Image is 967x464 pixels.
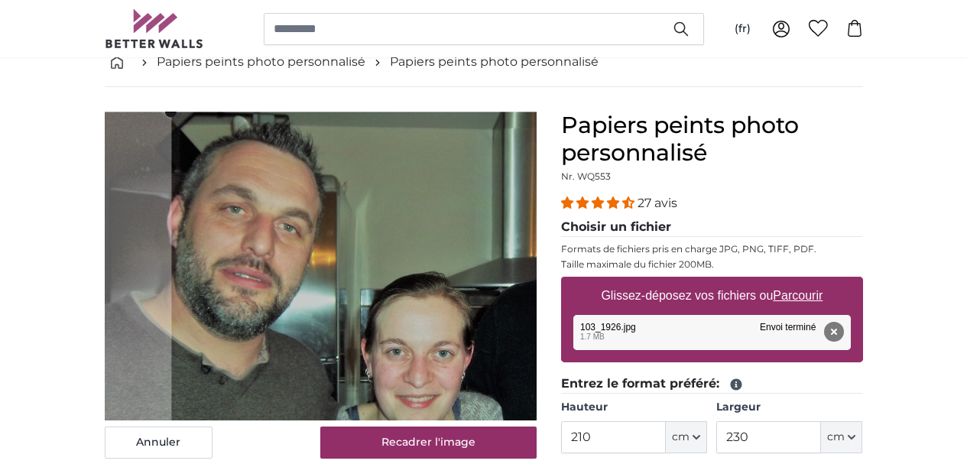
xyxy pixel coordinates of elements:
span: cm [827,430,845,445]
span: 4.41 stars [561,196,638,210]
img: Betterwalls [105,9,204,48]
label: Glissez-déposez vos fichiers ou [595,281,829,311]
button: cm [821,421,862,453]
legend: Choisir un fichier [561,218,863,237]
span: cm [672,430,690,445]
span: 27 avis [638,196,677,210]
a: Papiers peints photo personnalisé [390,53,599,71]
p: Taille maximale du fichier 200MB. [561,258,863,271]
label: Hauteur [561,400,707,415]
button: Annuler [105,427,213,459]
p: Formats de fichiers pris en charge JPG, PNG, TIFF, PDF. [561,243,863,255]
button: (fr) [722,15,763,43]
label: Largeur [716,400,862,415]
button: Recadrer l'image [320,427,537,459]
a: Papiers peints photo personnalisé [157,53,365,71]
span: Nr. WQ553 [561,170,611,182]
legend: Entrez le format préféré: [561,375,863,394]
nav: breadcrumbs [105,37,863,87]
u: Parcourir [773,289,823,302]
h1: Papiers peints photo personnalisé [561,112,863,167]
button: cm [666,421,707,453]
